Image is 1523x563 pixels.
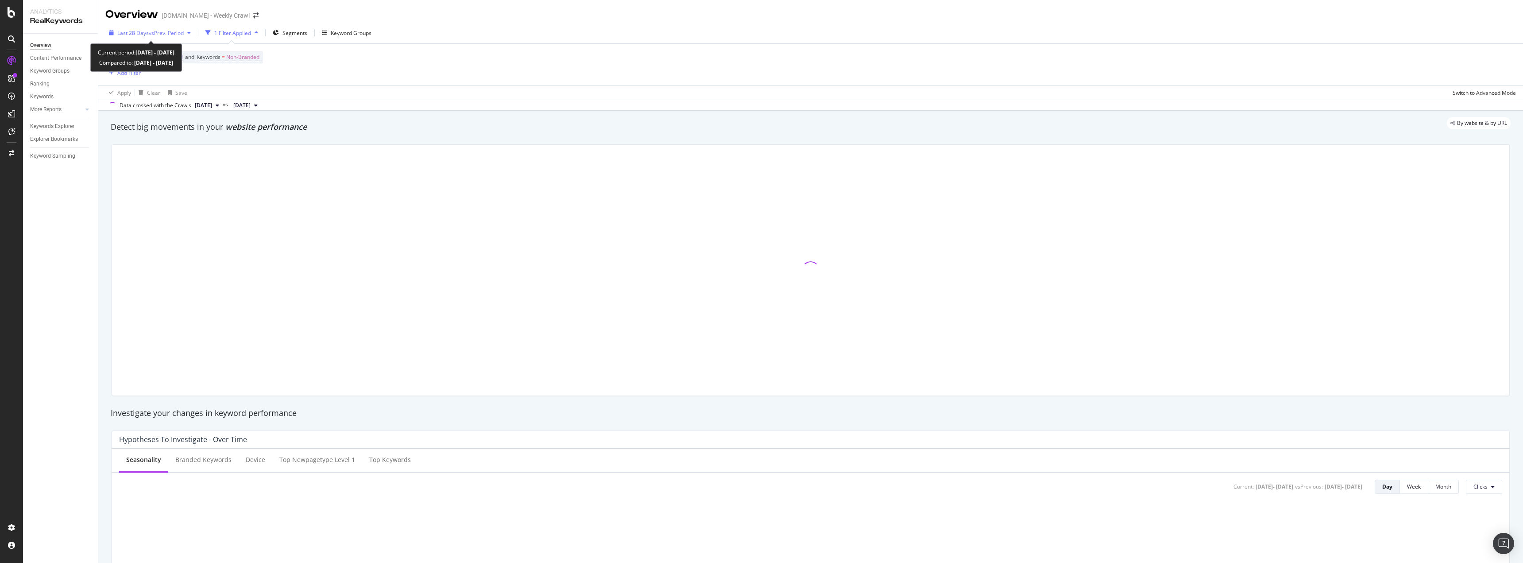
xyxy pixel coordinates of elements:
[279,455,355,464] div: Top newpagetype Level 1
[1375,480,1400,494] button: Day
[135,49,174,56] b: [DATE] - [DATE]
[105,67,141,78] button: Add Filter
[120,101,191,109] div: Data crossed with the Crawls
[202,26,262,40] button: 1 Filter Applied
[162,11,250,20] div: [DOMAIN_NAME] - Weekly Crawl
[1447,117,1511,129] div: legacy label
[30,135,92,144] a: Explorer Bookmarks
[1256,483,1293,490] div: [DATE] - [DATE]
[105,85,131,100] button: Apply
[117,69,141,77] div: Add Filter
[105,26,194,40] button: Last 28 DaysvsPrev. Period
[30,16,91,26] div: RealKeywords
[30,79,92,89] a: Ranking
[105,7,158,22] div: Overview
[226,51,259,63] span: Non-Branded
[98,47,174,58] div: Current period:
[119,435,247,444] div: Hypotheses to Investigate - Over Time
[185,53,194,61] span: and
[1449,85,1516,100] button: Switch to Advanced Mode
[30,66,92,76] a: Keyword Groups
[117,89,131,97] div: Apply
[175,89,187,97] div: Save
[191,100,223,111] button: [DATE]
[1435,483,1451,490] div: Month
[195,101,212,109] span: 2025 Oct. 6th
[1407,483,1421,490] div: Week
[30,151,92,161] a: Keyword Sampling
[30,151,75,161] div: Keyword Sampling
[30,66,70,76] div: Keyword Groups
[30,92,92,101] a: Keywords
[126,455,161,464] div: Seasonality
[269,26,311,40] button: Segments
[133,59,173,66] b: [DATE] - [DATE]
[1466,480,1502,494] button: Clicks
[30,79,50,89] div: Ranking
[223,101,230,109] span: vs
[1382,483,1392,490] div: Day
[214,29,251,37] div: 1 Filter Applied
[149,29,184,37] span: vs Prev. Period
[30,41,51,50] div: Overview
[99,58,173,68] div: Compared to:
[1453,89,1516,97] div: Switch to Advanced Mode
[164,85,187,100] button: Save
[30,41,92,50] a: Overview
[1325,483,1362,490] div: [DATE] - [DATE]
[253,12,259,19] div: arrow-right-arrow-left
[1493,533,1514,554] div: Open Intercom Messenger
[135,85,160,100] button: Clear
[175,455,232,464] div: Branded Keywords
[282,29,307,37] span: Segments
[30,105,83,114] a: More Reports
[1473,483,1488,490] span: Clicks
[331,29,371,37] div: Keyword Groups
[197,53,220,61] span: Keywords
[30,135,78,144] div: Explorer Bookmarks
[30,122,92,131] a: Keywords Explorer
[117,29,149,37] span: Last 28 Days
[318,26,375,40] button: Keyword Groups
[1428,480,1459,494] button: Month
[1400,480,1428,494] button: Week
[222,53,225,61] span: =
[111,408,1511,419] div: Investigate your changes in keyword performance
[246,455,265,464] div: Device
[30,92,54,101] div: Keywords
[369,455,411,464] div: Top Keywords
[30,7,91,16] div: Analytics
[1457,120,1507,126] span: By website & by URL
[30,54,81,63] div: Content Performance
[30,122,74,131] div: Keywords Explorer
[1233,483,1254,490] div: Current:
[1295,483,1323,490] div: vs Previous :
[233,101,251,109] span: 2025 Sep. 11th
[230,100,261,111] button: [DATE]
[147,89,160,97] div: Clear
[30,105,62,114] div: More Reports
[30,54,92,63] a: Content Performance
